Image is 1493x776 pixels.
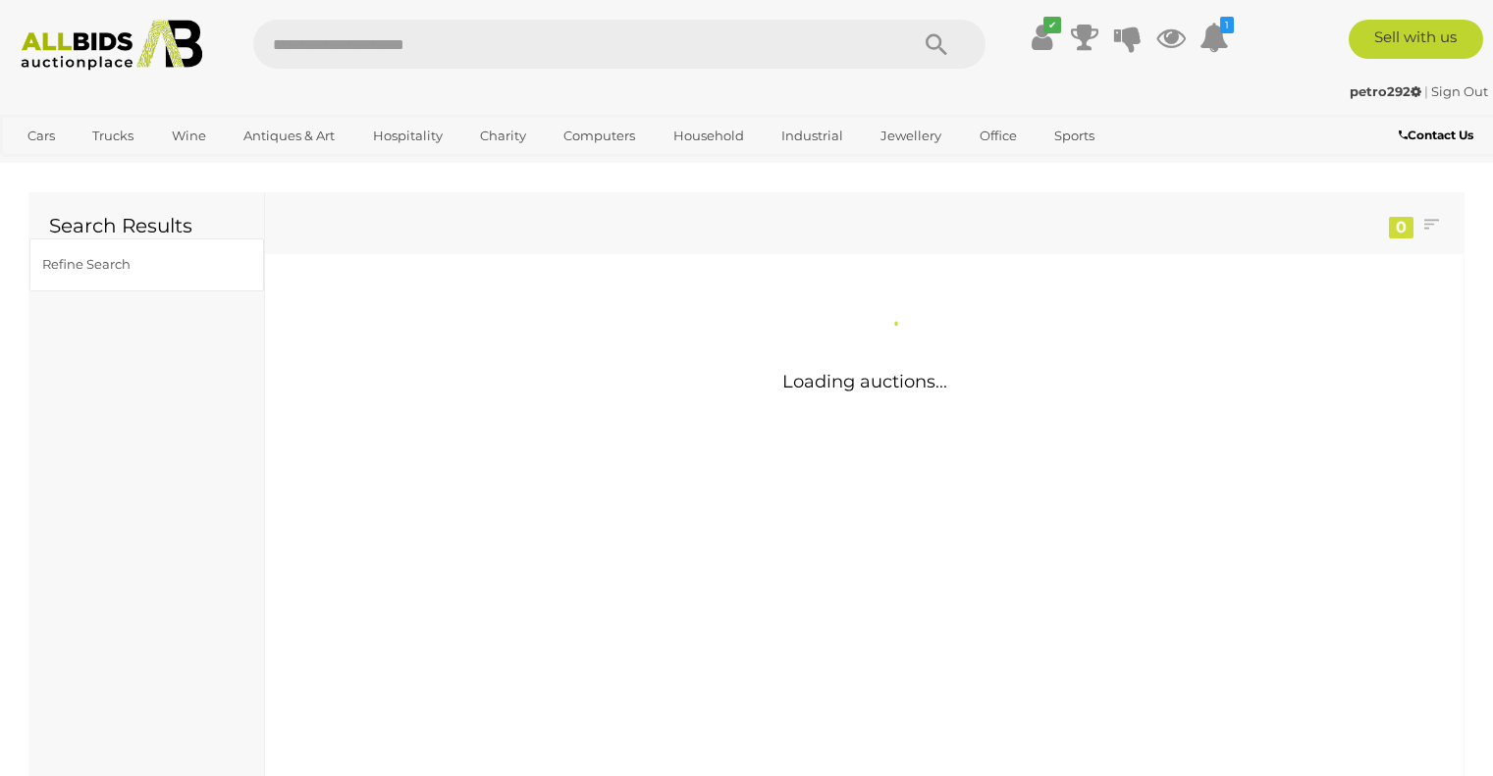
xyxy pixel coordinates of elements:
a: Household [661,120,757,152]
a: Jewellery [868,120,954,152]
i: 1 [1220,17,1234,33]
div: Refine Search [42,253,204,276]
b: Contact Us [1399,128,1473,142]
button: Search [887,20,986,69]
a: Sports [1041,120,1107,152]
a: Trucks [80,120,146,152]
a: [GEOGRAPHIC_DATA] [15,152,180,184]
a: Sign Out [1431,83,1488,99]
a: Cars [15,120,68,152]
a: Hospitality [360,120,455,152]
a: Computers [551,120,648,152]
h2: Search Results [49,215,244,236]
a: petro292 [1350,83,1424,99]
a: Wine [159,120,219,152]
a: Antiques & Art [231,120,347,152]
a: Industrial [769,120,856,152]
span: Loading auctions... [782,371,947,392]
a: 1 [1200,20,1229,55]
a: Charity [467,120,539,152]
a: Office [967,120,1030,152]
a: ✔ [1027,20,1056,55]
a: Sell with us [1349,20,1483,59]
a: Contact Us [1399,125,1478,146]
img: Allbids.com.au [11,20,213,71]
strong: petro292 [1350,83,1421,99]
span: | [1424,83,1428,99]
i: ✔ [1043,17,1061,33]
div: 0 [1389,217,1413,238]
